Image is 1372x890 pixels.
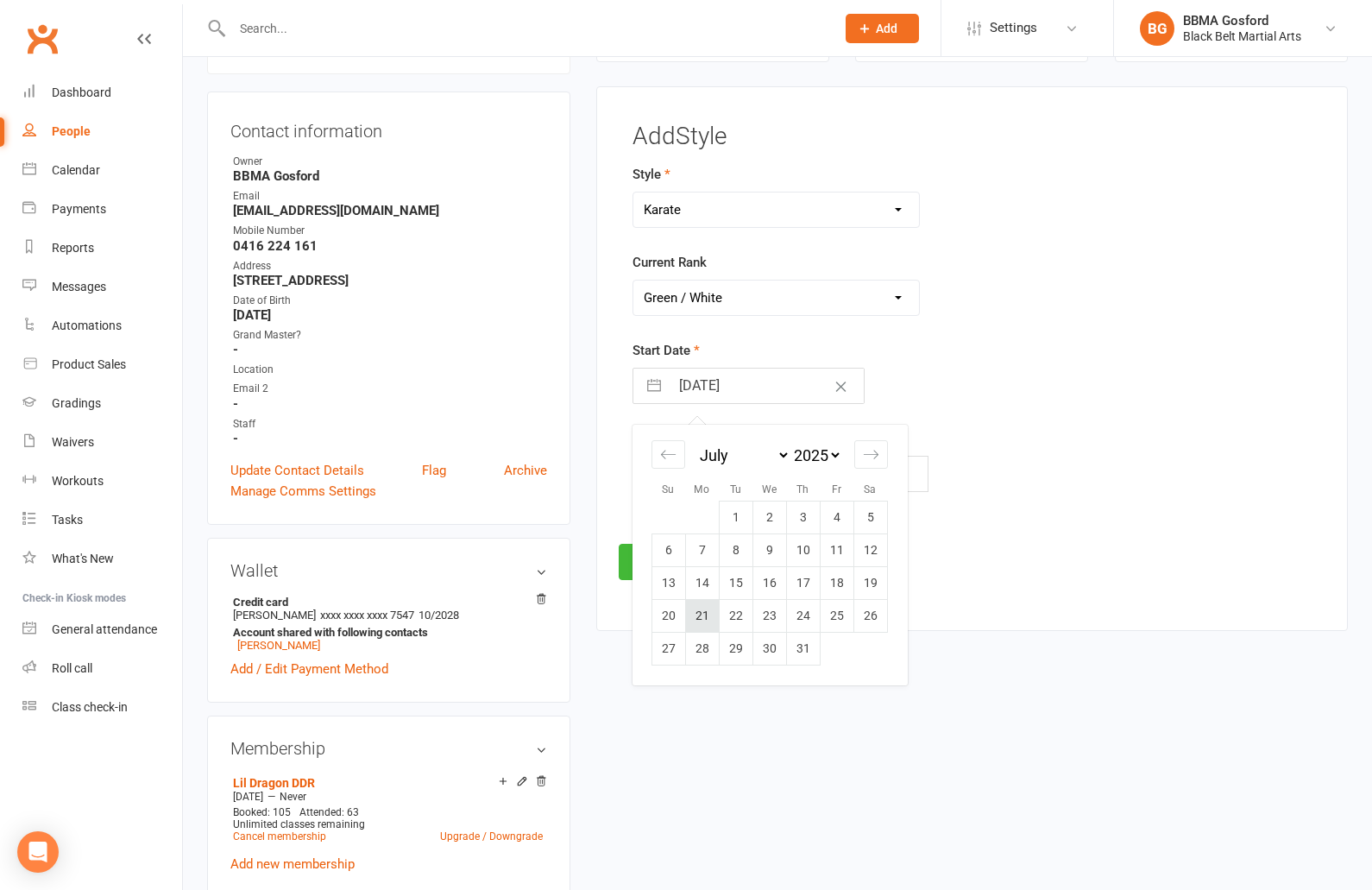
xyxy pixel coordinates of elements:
div: Payments [52,202,106,216]
span: Unlimited classes remaining [233,818,365,830]
td: Thursday, July 3, 2025 [786,501,820,533]
strong: [STREET_ADDRESS] [233,273,547,288]
a: Payments [22,190,182,229]
span: Settings [990,9,1037,47]
a: Add / Edit Payment Method [230,659,388,679]
h3: Membership [230,739,547,758]
div: Tasks [52,513,83,527]
span: Add [876,22,897,35]
td: Wednesday, July 16, 2025 [752,566,786,599]
td: Saturday, July 19, 2025 [853,566,887,599]
td: Friday, July 18, 2025 [820,566,853,599]
div: Owner [233,154,547,170]
a: Manage Comms Settings [230,481,376,502]
td: Wednesday, July 9, 2025 [752,533,786,566]
label: Style [633,164,670,185]
small: We [762,483,777,495]
div: Waivers [52,435,94,449]
div: People [52,124,91,138]
strong: Account shared with following contacts [233,626,538,639]
td: Wednesday, July 23, 2025 [752,599,786,632]
td: Saturday, July 26, 2025 [853,599,887,632]
a: Cancel membership [233,830,326,843]
span: 10/2028 [419,609,459,622]
strong: - [233,431,547,446]
a: Calendar [22,151,182,190]
a: Reports [22,229,182,268]
span: Attended: 63 [299,806,359,818]
td: Tuesday, July 8, 2025 [719,533,752,566]
a: Roll call [22,649,182,688]
div: Move backward to switch to the previous month. [651,440,685,469]
button: Add [846,14,919,43]
small: Fr [832,483,841,495]
a: Workouts [22,462,182,501]
a: People [22,112,182,151]
div: Grand Master? [233,327,547,344]
a: Waivers [22,423,182,462]
td: Tuesday, July 1, 2025 [719,501,752,533]
div: Calendar [52,163,100,177]
strong: - [233,396,547,412]
small: Tu [730,483,741,495]
input: Search... [227,16,823,41]
div: BG [1140,11,1174,46]
a: Add new membership [230,856,355,872]
div: Mobile Number [233,223,547,239]
a: Lil Dragon DDR [233,776,315,790]
a: Automations [22,306,182,345]
button: Clear Date [826,369,856,402]
div: Messages [52,280,106,294]
td: Friday, July 25, 2025 [820,599,853,632]
button: Save [619,544,700,580]
strong: 0416 224 161 [233,238,547,254]
td: Sunday, July 27, 2025 [651,632,685,665]
h3: Add Style [633,123,1312,150]
td: Sunday, July 20, 2025 [651,599,685,632]
span: Booked: 105 [233,806,291,818]
div: BBMA Gosford [1183,13,1301,28]
td: Tuesday, July 22, 2025 [719,599,752,632]
td: Thursday, July 24, 2025 [786,599,820,632]
td: Monday, July 14, 2025 [685,566,719,599]
div: Class check-in [52,700,128,714]
div: Workouts [52,474,104,488]
td: Saturday, July 5, 2025 [853,501,887,533]
span: xxxx xxxx xxxx 7547 [320,609,414,622]
td: Sunday, July 6, 2025 [651,533,685,566]
a: Update Contact Details [230,460,364,481]
a: What's New [22,540,182,578]
div: Black Belt Martial Arts [1183,28,1301,44]
td: Saturday, July 12, 2025 [853,533,887,566]
h3: Contact information [230,115,547,141]
div: Open Intercom Messenger [17,831,59,873]
strong: [EMAIL_ADDRESS][DOMAIN_NAME] [233,203,547,218]
div: Location [233,362,547,378]
input: Select Start Date [670,369,864,403]
strong: BBMA Gosford [233,168,547,184]
div: Move forward to switch to the next month. [854,440,888,469]
a: Upgrade / Downgrade [440,830,543,843]
a: Gradings [22,384,182,423]
td: Wednesday, July 30, 2025 [752,632,786,665]
div: Reports [52,241,94,255]
a: Archive [504,460,547,481]
td: Thursday, July 31, 2025 [786,632,820,665]
td: Tuesday, July 15, 2025 [719,566,752,599]
small: Th [796,483,809,495]
strong: [DATE] [233,307,547,323]
div: Gradings [52,396,101,410]
small: Sa [864,483,876,495]
h3: Wallet [230,561,547,580]
li: [PERSON_NAME] [230,593,547,654]
div: Calendar [633,425,907,685]
label: Current Rank [633,252,707,273]
a: Tasks [22,501,182,540]
div: Email 2 [233,381,547,397]
div: Automations [52,319,122,332]
td: Thursday, July 10, 2025 [786,533,820,566]
a: Messages [22,268,182,306]
strong: Credit card [233,596,538,609]
small: Su [662,483,674,495]
td: Sunday, July 13, 2025 [651,566,685,599]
